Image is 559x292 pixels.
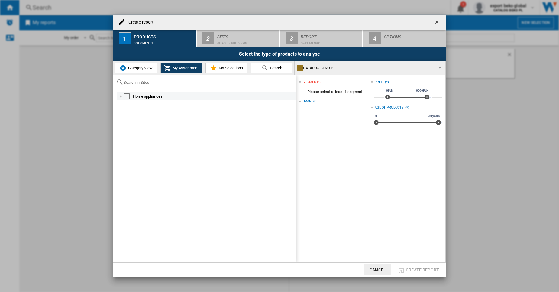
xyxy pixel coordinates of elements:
span: 0PLN [385,88,394,93]
div: Products [134,32,193,38]
img: wiser-icon-blue.png [119,64,127,72]
button: Search [251,63,292,73]
button: 1 Products 0 segments [113,30,196,47]
span: Create report [406,268,439,272]
span: Please select at least 1 segment [299,86,370,98]
div: Price Matrix [301,38,360,45]
span: 0 [374,114,378,118]
div: Report [301,32,360,38]
span: Category View [127,66,153,70]
div: 0 segments [134,38,193,45]
div: Default profile (98) [217,38,277,45]
div: Select the type of products to analyse [113,47,446,61]
span: My Assortment [171,66,199,70]
h4: Create report [125,19,153,25]
div: 1 [119,32,131,44]
ng-md-icon: getI18NText('BUTTONS.CLOSE_DIALOG') [434,19,441,26]
div: Sites [217,32,277,38]
div: Price [375,80,384,85]
div: Brands [303,99,315,104]
div: segments [303,80,320,85]
button: 4 Options [363,30,446,47]
button: 2 Sites Default profile (98) [197,30,280,47]
div: Options [384,32,443,38]
span: Search [269,66,282,70]
md-checkbox: Select [124,93,133,99]
button: My Assortment [160,63,202,73]
div: 4 [369,32,381,44]
button: Cancel [364,264,391,275]
button: 3 Report Price Matrix [280,30,363,47]
div: Age of products [375,105,404,110]
button: Create report [396,264,441,275]
span: My Selections [217,66,243,70]
div: CATALOG BEKO PL [297,64,433,72]
button: getI18NText('BUTTONS.CLOSE_DIALOG') [431,16,443,28]
span: 30 years [428,114,441,118]
button: My Selections [205,63,247,73]
span: 10000PLN [413,88,429,93]
input: Search in Sites [124,80,293,85]
button: Category View [115,63,157,73]
div: 2 [202,32,214,44]
div: 3 [286,32,298,44]
div: Home appliances [133,93,295,99]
